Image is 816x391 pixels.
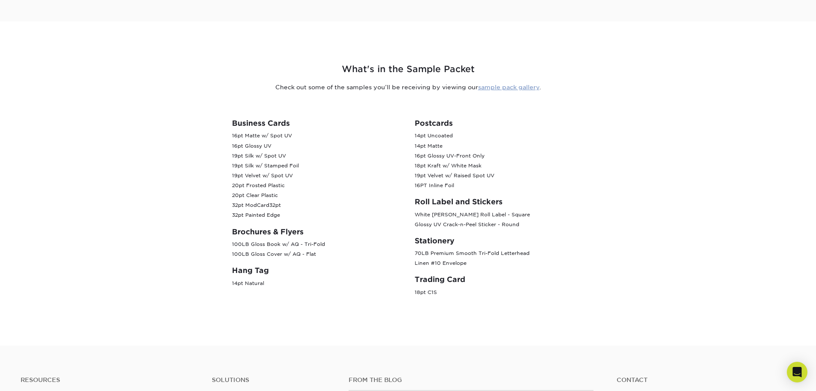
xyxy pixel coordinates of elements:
a: sample pack gallery [478,84,539,91]
a: Contact [617,376,795,384]
p: 18pt C1S [415,288,584,297]
div: Open Intercom Messenger [787,362,807,382]
p: Check out some of the samples you’ll be receiving by viewing our . [157,83,659,91]
h3: Business Cards [232,119,402,127]
p: 100LB Gloss Book w/ AQ - Tri-Fold 100LB Gloss Cover w/ AQ - Flat [232,239,402,259]
h4: Resources [21,376,199,384]
h3: Stationery [415,236,584,245]
h4: From the Blog [349,376,593,384]
p: White [PERSON_NAME] Roll Label - Square Glossy UV Crack-n-Peel Sticker - Round [415,210,584,230]
h3: Postcards [415,119,584,127]
p: 14pt Uncoated 14pt Matte 16pt Glossy UV-Front Only 18pt Kraft w/ White Mask 19pt Velvet w/ Raised... [415,131,584,191]
p: 16pt Matte w/ Spot UV 16pt Glossy UV 19pt Silk w/ Spot UV 19pt Silk w/ Stamped Foil 19pt Velvet w... [232,131,402,220]
p: 70LB Premium Smooth Tri-Fold Letterhead Linen #10 Envelope [415,249,584,268]
h3: Roll Label and Stickers [415,197,584,206]
h2: What's in the Sample Packet [157,63,659,76]
h3: Brochures & Flyers [232,227,402,236]
h4: Solutions [212,376,336,384]
p: 14pt Natural [232,279,402,288]
h3: Hang Tag [232,266,402,275]
h3: Trading Card [415,275,584,284]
